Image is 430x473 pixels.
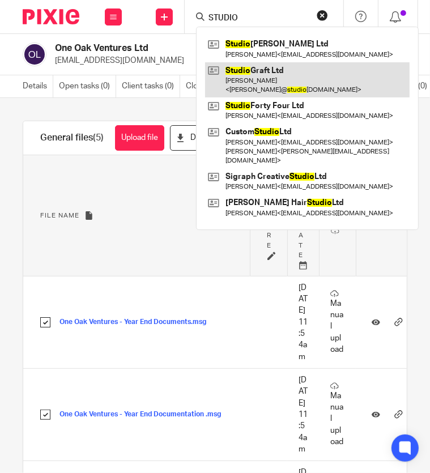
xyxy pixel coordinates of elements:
h1: General files [40,132,104,144]
img: Pixie [23,9,79,24]
button: Clear [317,10,328,21]
span: (5) [93,133,104,142]
input: Select [35,404,56,425]
p: [DATE] 11:54am [299,282,308,363]
a: Closed tasks (0) [186,75,248,97]
a: Client tasks (0) [122,75,180,97]
p: Manual upload [330,382,344,448]
button: Download selected [170,125,265,151]
span: Signature [267,173,275,249]
span: File name [40,212,79,219]
p: Manual upload [330,289,344,356]
h2: One Oak Ventures Ltd [55,42,214,54]
button: One Oak Ventures - Year End Documents.msg [59,318,215,326]
a: Details [23,75,53,97]
p: [EMAIL_ADDRESS][DOMAIN_NAME] [55,55,253,66]
a: Open tasks (0) [59,75,116,97]
button: Upload file [115,125,164,151]
img: svg%3E [23,42,46,66]
input: Search [207,14,309,24]
button: One Oak Ventures - Year End Documentation .msg [59,411,229,419]
p: [DATE] 11:54am [299,374,308,455]
input: Select [35,312,56,333]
